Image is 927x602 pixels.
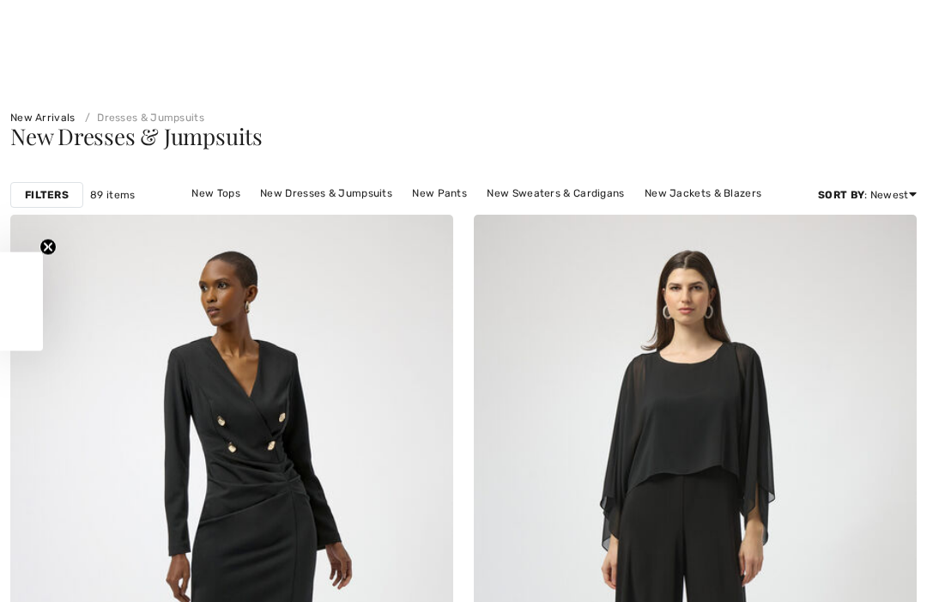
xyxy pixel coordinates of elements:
[10,121,263,151] span: New Dresses & Jumpsuits
[818,187,917,203] div: : Newest
[403,182,476,204] a: New Pants
[25,187,69,203] strong: Filters
[478,182,633,204] a: New Sweaters & Cardigans
[90,187,135,203] span: 89 items
[636,182,770,204] a: New Jackets & Blazers
[183,182,248,204] a: New Tops
[818,189,864,201] strong: Sort By
[39,238,57,255] button: Close teaser
[465,204,562,227] a: New Outerwear
[391,204,463,227] a: New Skirts
[78,112,204,124] a: Dresses & Jumpsuits
[10,112,76,124] a: New Arrivals
[251,182,401,204] a: New Dresses & Jumpsuits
